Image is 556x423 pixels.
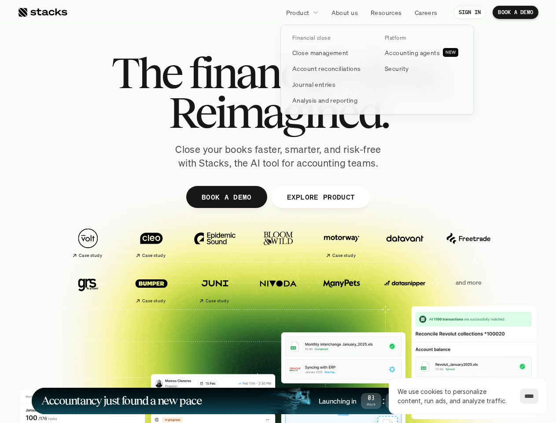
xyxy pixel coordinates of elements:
h2: NEW [446,50,456,55]
p: Security [385,64,409,73]
span: 12 [386,396,406,401]
p: Resources [371,8,402,17]
p: and more [441,279,496,286]
p: Journal entries [292,80,335,89]
strong: : [381,396,386,406]
a: EXPLORE PRODUCT [271,186,370,208]
a: Resources [365,4,407,20]
p: EXPLORE PRODUCT [287,190,355,203]
span: Reimagined. [168,93,388,132]
p: Account reconciliations [292,64,361,73]
p: About us [331,8,358,17]
p: Analysis and reporting [292,96,357,105]
p: SIGN IN [459,9,481,15]
a: Case study [61,224,115,262]
a: Careers [409,4,443,20]
p: Close your books faster, smarter, and risk-free with Stacks, the AI tool for accounting teams. [168,143,388,170]
a: Analysis and reporting [287,92,375,108]
h2: Case study [79,253,102,258]
a: Accountancy just found a new paceLaunching in03Days:12Hours:23Minutes:33SecondsLEARN MORE [32,388,525,414]
span: Hours [386,403,406,406]
p: Careers [415,8,438,17]
a: BOOK A DEMO [493,6,538,19]
a: Case study [124,269,179,307]
h1: Accountancy just found a new pace [41,396,202,406]
h2: Case study [206,298,229,304]
span: 03 [361,396,381,401]
p: Financial close [292,35,330,41]
a: BOOK A DEMO [186,186,267,208]
h2: Case study [142,253,166,258]
span: financial [189,53,341,93]
a: Account reconciliations [287,60,375,76]
a: Case study [188,269,242,307]
p: Product [286,8,309,17]
a: Journal entries [287,76,375,92]
h2: Case study [332,253,356,258]
p: Accounting agents [385,48,440,57]
p: Platform [385,35,406,41]
a: Case study [124,224,179,262]
a: Case study [314,224,369,262]
h2: Case study [142,298,166,304]
p: Close management [292,48,349,57]
a: Accounting agentsNEW [379,45,468,60]
span: The [111,53,181,93]
p: BOOK A DEMO [201,190,251,203]
p: BOOK A DEMO [498,9,533,15]
h4: Launching in [319,396,357,406]
a: About us [326,4,363,20]
span: Days [361,403,381,406]
a: Privacy Policy [104,204,143,210]
a: SIGN IN [453,6,486,19]
p: We use cookies to personalize content, run ads, and analyze traffic. [398,387,511,405]
a: Close management [287,45,375,60]
a: Security [379,60,468,76]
